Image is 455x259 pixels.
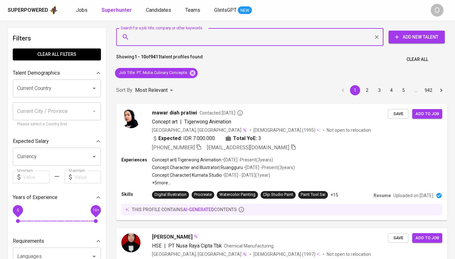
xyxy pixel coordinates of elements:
[388,109,408,119] button: Save
[155,192,186,198] div: Digital Illustration
[115,70,191,76] span: Job Title : PT. Mutia Culinary Concepts
[263,192,293,198] div: Clip Studio Paint
[436,85,446,95] button: Go to next page
[13,194,57,201] p: Years of Experience
[135,86,168,94] p: Most Relevant
[152,109,197,117] span: mawar diah pratiwi
[17,121,96,128] p: Please select a Country first
[254,127,320,133] div: (1995)
[185,7,200,13] span: Teams
[185,6,201,14] a: Teams
[207,144,289,151] span: [EMAIL_ADDRESS][DOMAIN_NAME]
[13,48,101,60] button: Clear All filters
[194,192,212,198] div: Procreate
[254,251,302,257] span: [DEMOGRAPHIC_DATA]
[13,191,101,204] div: Years of Experience
[362,85,372,95] button: Go to page 2
[237,110,243,116] svg: By Batam recruiter
[350,85,360,95] button: page 1
[152,164,243,171] p: Concept Character and Illustrator | Ruangguru
[415,234,439,242] span: Add to job
[18,50,96,58] span: Clear All filters
[13,235,101,248] div: Requirements
[92,208,99,212] span: 10+
[193,234,198,239] img: magic_wand.svg
[13,137,49,145] p: Expected Salary
[152,243,162,249] span: HSE
[90,152,99,161] button: Open
[152,172,222,178] p: Concept Character | Kumata Studio
[254,251,320,257] div: (1997)
[258,135,261,142] span: 3
[219,192,255,198] div: Watercolor Painting
[152,119,178,125] span: Concept art
[374,85,384,95] button: Go to page 3
[76,6,89,14] a: Jobs
[121,157,152,163] p: Experiences
[388,233,408,243] button: Save
[404,54,431,65] button: Clear All
[17,208,19,212] span: 0
[214,6,252,14] a: GlintsGPT NEW
[389,31,445,43] button: Add New Talent
[102,6,133,14] a: Superhunter
[214,7,237,13] span: GlintsGPT
[152,233,193,241] span: [PERSON_NAME]
[158,135,182,142] b: Expected:
[330,192,338,198] p: +15
[301,192,325,198] div: Paint Tool Sai
[146,7,171,13] span: Candidates
[13,135,101,148] div: Expected Salary
[224,243,274,248] span: Chemical Manufacturing
[152,135,215,142] div: IDR 7.000.000
[238,7,252,14] span: NEW
[152,180,295,186] p: +5 more ...
[393,192,433,199] p: Uploaded on [DATE]
[184,119,231,125] span: Tigerwong Animation
[13,69,60,77] p: Talent Demographics
[180,118,182,126] span: |
[8,7,48,14] div: Superpowered
[337,85,447,95] nav: pagination navigation
[49,5,58,15] img: app logo
[242,128,247,133] img: magic_wand.svg
[412,109,442,119] button: Add to job
[168,243,222,249] span: PT Nusa Raya Cipta Tbk
[121,191,152,197] p: Skills
[406,56,428,63] span: Clear All
[121,233,140,252] img: 6a14f87992a5bdcbf2dc7bae426d1aa1.jpg
[164,242,166,250] span: |
[374,192,391,199] p: Resume
[233,135,257,142] b: Total YoE:
[372,33,381,41] button: Clear
[121,109,140,128] img: a93b2e474c03c55253ebbb3c3ee39bea.jpg
[221,157,273,163] p: • [DATE] - Present ( 3 years )
[327,127,371,133] p: Not open to relocation
[115,68,198,78] div: Job Title: PT. Mutia Culinary Concepts
[8,5,58,15] a: Superpoweredapp logo
[116,86,133,94] p: Sort By
[152,144,195,151] span: [PHONE_NUMBER]
[394,33,440,41] span: Add New Talent
[431,4,444,17] div: O
[415,110,439,118] span: Add to job
[411,87,421,93] div: …
[386,85,397,95] button: Go to page 4
[152,127,247,133] div: [GEOGRAPHIC_DATA], [GEOGRAPHIC_DATA]
[423,85,434,95] button: Go to page 942
[243,164,295,171] p: • [DATE] - Present ( 3 years )
[76,7,87,13] span: Jobs
[398,85,409,95] button: Go to page 5
[13,67,101,79] div: Talent Demographics
[116,104,447,220] a: mawar diah pratiwiContacted [DATE]Concept art|Tigerwong Animation[GEOGRAPHIC_DATA], [GEOGRAPHIC_D...
[74,171,101,183] input: Value
[13,33,101,43] h6: Filters
[327,251,371,257] p: Not open to relocation
[116,54,203,65] p: Showing of talent profiles found
[90,84,99,93] button: Open
[391,110,405,118] span: Save
[23,171,49,183] input: Value
[152,251,247,257] div: [GEOGRAPHIC_DATA], [GEOGRAPHIC_DATA]
[412,233,442,243] button: Add to job
[242,252,247,257] img: magic_wand.svg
